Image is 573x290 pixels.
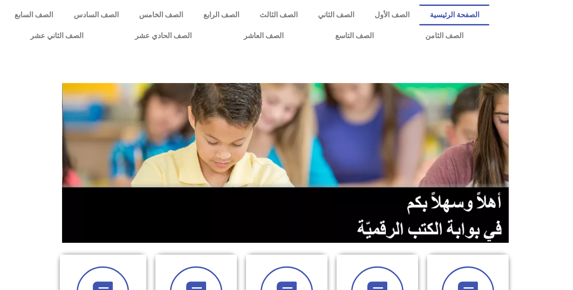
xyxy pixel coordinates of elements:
[308,5,364,25] a: الصف الثاني
[249,5,308,25] a: الصف الثالث
[109,25,217,46] a: الصف الحادي عشر
[218,25,309,46] a: الصف العاشر
[63,5,129,25] a: الصف السادس
[364,5,419,25] a: الصف الأول
[5,25,109,46] a: الصف الثاني عشر
[5,5,63,25] a: الصف السابع
[400,25,489,46] a: الصف الثامن
[309,25,400,46] a: الصف التاسع
[129,5,193,25] a: الصف الخامس
[419,5,489,25] a: الصفحة الرئيسية
[193,5,249,25] a: الصف الرابع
